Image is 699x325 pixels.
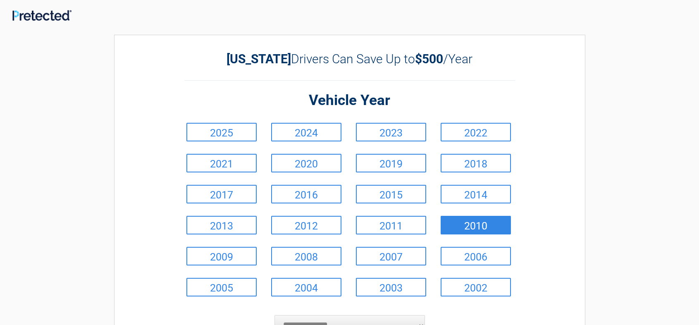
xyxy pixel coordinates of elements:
a: 2003 [356,278,426,296]
a: 2011 [356,216,426,234]
a: 2009 [186,247,257,265]
a: 2005 [186,278,257,296]
a: 2020 [271,154,341,172]
a: 2022 [441,123,511,141]
a: 2018 [441,154,511,172]
a: 2015 [356,185,426,203]
h2: Vehicle Year [184,91,515,110]
a: 2007 [356,247,426,265]
a: 2014 [441,185,511,203]
a: 2019 [356,154,426,172]
a: 2008 [271,247,341,265]
a: 2013 [186,216,257,234]
a: 2010 [441,216,511,234]
b: [US_STATE] [227,52,291,66]
img: Main Logo [12,10,72,21]
a: 2002 [441,278,511,296]
a: 2006 [441,247,511,265]
a: 2023 [356,123,426,141]
a: 2012 [271,216,341,234]
a: 2004 [271,278,341,296]
a: 2024 [271,123,341,141]
h2: Drivers Can Save Up to /Year [184,52,515,66]
a: 2017 [186,185,257,203]
b: $500 [415,52,443,66]
a: 2025 [186,123,257,141]
a: 2016 [271,185,341,203]
a: 2021 [186,154,257,172]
